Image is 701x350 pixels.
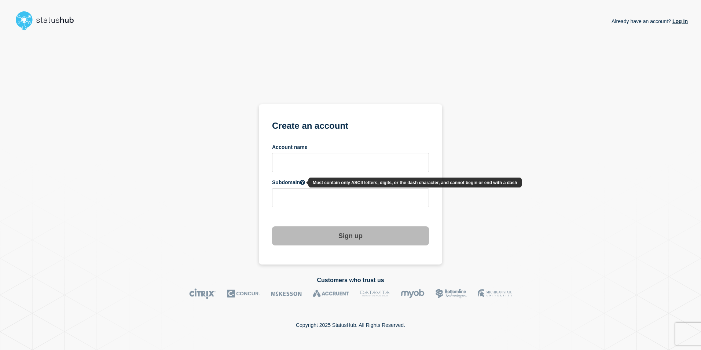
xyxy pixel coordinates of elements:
[271,288,302,299] img: McKesson logo
[13,277,688,284] h2: Customers who trust us
[313,288,349,299] img: Accruent logo
[612,12,688,30] p: Already have an account?
[436,288,467,299] img: Bottomline logo
[227,288,260,299] img: Concur logo
[272,226,429,245] button: Sign up
[272,144,307,150] span: Account name
[360,288,390,299] img: DataVita logo
[296,322,405,328] p: Copyright 2025 StatusHub. All Rights Reserved.
[272,179,305,185] span: Subdomain
[189,288,216,299] img: Citrix logo
[671,18,688,24] a: Log in
[272,120,429,137] h1: Create an account
[478,288,512,299] img: MSU logo
[13,9,83,32] img: StatusHub logo
[313,180,517,185] div: Must contain only ASCII letters, digits, or the dash character, and cannot begin or end with a dash
[401,288,425,299] img: myob logo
